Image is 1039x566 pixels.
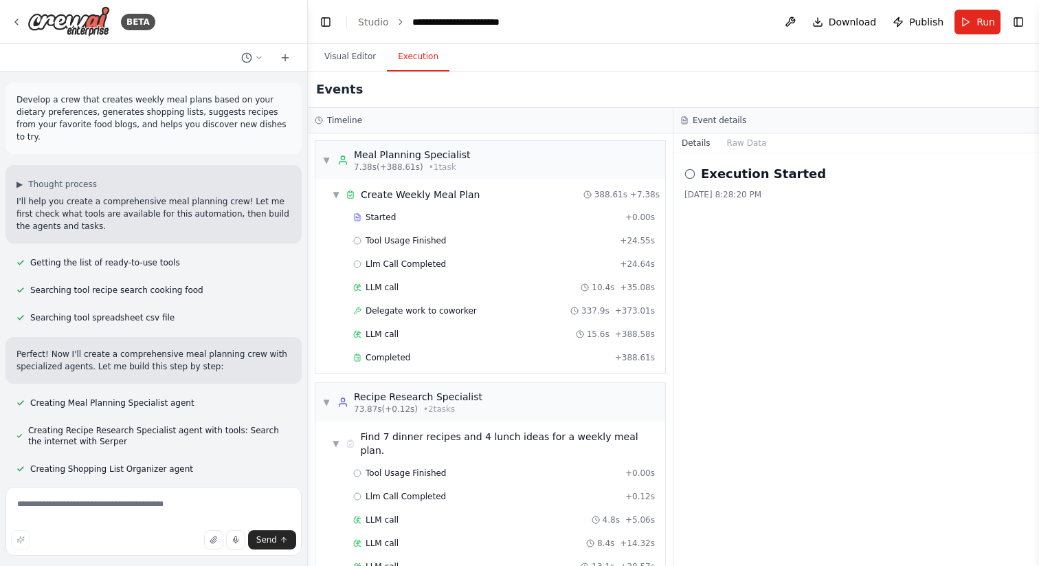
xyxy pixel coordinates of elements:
[236,50,269,66] button: Switch to previous chat
[322,155,331,166] span: ▼
[976,15,995,29] span: Run
[28,425,291,447] span: Creating Recipe Research Specialist agent with tools: Search the internet with Serper
[16,94,291,143] p: Develop a crew that creates weekly meal plans based on your dietary preferences, generates shoppi...
[27,6,110,37] img: Logo
[366,235,447,246] span: Tool Usage Finished
[313,43,387,72] button: Visual Editor
[332,438,340,449] span: ▼
[592,282,614,293] span: 10.4s
[30,285,203,296] span: Searching tool recipe search cooking food
[581,305,610,316] span: 337.9s
[354,390,482,404] div: Recipe Research Specialist
[366,259,446,270] span: Llm Call Completed
[204,530,223,549] button: Upload files
[121,14,155,30] div: BETA
[909,15,943,29] span: Publish
[1009,12,1028,32] button: Show right sidebar
[594,189,627,200] span: 388.61s
[719,133,775,153] button: Raw Data
[829,15,877,29] span: Download
[587,329,610,340] span: 15.6s
[248,530,296,549] button: Send
[603,514,620,525] span: 4.8s
[16,348,291,373] p: Perfect! Now I'll create a comprehensive meal planning crew with specialized agents. Let me build...
[620,235,655,246] span: + 24.55s
[16,179,97,190] button: ▶Thought process
[625,491,655,502] span: + 0.12s
[226,530,245,549] button: Click to speak your automation idea
[322,397,331,408] span: ▼
[366,514,399,525] span: LLM call
[361,430,660,457] span: Find 7 dinner recipes and 4 lunch ideas for a weekly meal plan.
[387,43,449,72] button: Execution
[30,257,180,268] span: Getting the list of ready-to-use tools
[693,115,746,126] h3: Event details
[354,404,418,415] span: 73.87s (+0.12s)
[625,468,655,479] span: + 0.00s
[30,464,193,475] span: Creating Shopping List Organizer agent
[615,329,655,340] span: + 388.58s
[625,212,655,223] span: + 0.00s
[16,195,291,232] p: I'll help you create a comprehensive meal planning crew! Let me first check what tools are availa...
[327,115,362,126] h3: Timeline
[366,282,399,293] span: LLM call
[316,12,335,32] button: Hide left sidebar
[615,352,655,363] span: + 388.61s
[366,212,396,223] span: Started
[358,17,389,28] a: Studio
[954,10,1001,34] button: Run
[361,188,480,202] span: Create Weekly Meal Plan
[620,538,655,549] span: + 14.32s
[673,133,719,153] button: Details
[358,15,500,29] nav: breadcrumb
[429,162,456,173] span: • 1 task
[354,162,423,173] span: 7.38s (+388.61s)
[274,50,296,66] button: Start a new chat
[620,282,655,293] span: + 35.08s
[16,179,23,190] span: ▶
[332,189,340,200] span: ▼
[597,538,614,549] span: 8.4s
[11,530,30,549] button: Improve this prompt
[701,164,826,184] h2: Execution Started
[423,404,455,415] span: • 2 task s
[28,179,97,190] span: Thought process
[366,305,477,316] span: Delegate work to coworker
[620,259,655,270] span: + 24.64s
[625,514,655,525] span: + 5.06s
[807,10,882,34] button: Download
[30,398,194,409] span: Creating Meal Planning Specialist agent
[354,148,470,162] div: Meal Planning Specialist
[366,352,410,363] span: Completed
[887,10,949,34] button: Publish
[366,538,399,549] span: LLM call
[366,468,447,479] span: Tool Usage Finished
[684,189,1028,200] div: [DATE] 8:28:20 PM
[30,312,175,323] span: Searching tool spreadsheet csv file
[615,305,655,316] span: + 373.01s
[366,491,446,502] span: Llm Call Completed
[630,189,660,200] span: + 7.38s
[316,80,363,99] h2: Events
[366,329,399,340] span: LLM call
[256,534,277,545] span: Send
